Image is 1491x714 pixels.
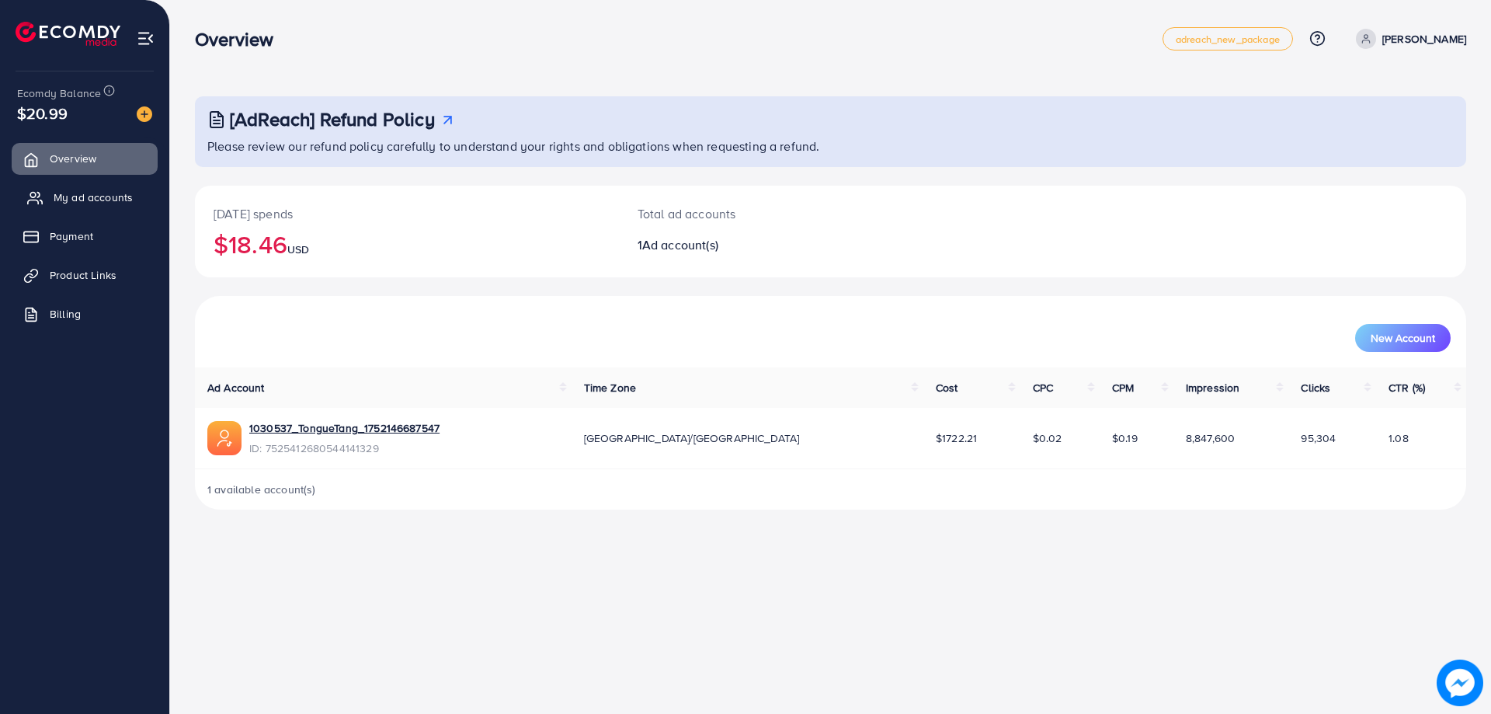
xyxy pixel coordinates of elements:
span: 95,304 [1301,430,1336,446]
span: Ad account(s) [642,236,718,253]
span: adreach_new_package [1176,34,1280,44]
span: CPC [1033,380,1053,395]
span: $0.19 [1112,430,1138,446]
a: Overview [12,143,158,174]
img: image [137,106,152,122]
span: Clicks [1301,380,1330,395]
span: Ecomdy Balance [17,85,101,101]
img: menu [137,30,155,47]
h2: $18.46 [214,229,600,259]
p: [DATE] spends [214,204,600,223]
span: [GEOGRAPHIC_DATA]/[GEOGRAPHIC_DATA] [584,430,800,446]
span: 8,847,600 [1186,430,1235,446]
span: $0.02 [1033,430,1062,446]
span: CTR (%) [1388,380,1425,395]
span: 1.08 [1388,430,1409,446]
span: New Account [1371,333,1435,343]
span: Billing [50,306,81,322]
span: 1 available account(s) [207,482,316,497]
a: adreach_new_package [1163,27,1293,51]
a: 1030537_TongueTang_1752146687547 [249,420,440,436]
a: Payment [12,221,158,252]
span: $1722.21 [936,430,977,446]
a: Billing [12,298,158,329]
img: ic-ads-acc.e4c84228.svg [207,421,242,455]
h3: [AdReach] Refund Policy [230,108,435,131]
span: Impression [1186,380,1240,395]
a: Product Links [12,259,158,291]
img: image [1437,660,1483,706]
span: Product Links [50,267,116,283]
p: Please review our refund policy carefully to understand your rights and obligations when requesti... [207,137,1457,155]
h2: 1 [638,238,918,253]
span: Overview [50,151,96,166]
img: logo [16,22,120,46]
span: CPM [1112,380,1134,395]
span: USD [287,242,309,257]
span: Time Zone [584,380,636,395]
button: New Account [1355,324,1451,352]
span: Ad Account [207,380,265,395]
span: My ad accounts [54,190,133,205]
a: My ad accounts [12,182,158,213]
span: Cost [936,380,958,395]
h3: Overview [195,28,286,51]
p: [PERSON_NAME] [1382,30,1466,48]
span: $20.99 [17,102,68,124]
span: ID: 7525412680544141329 [249,441,440,456]
span: Payment [50,228,93,244]
p: Total ad accounts [638,204,918,223]
a: [PERSON_NAME] [1350,29,1466,49]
